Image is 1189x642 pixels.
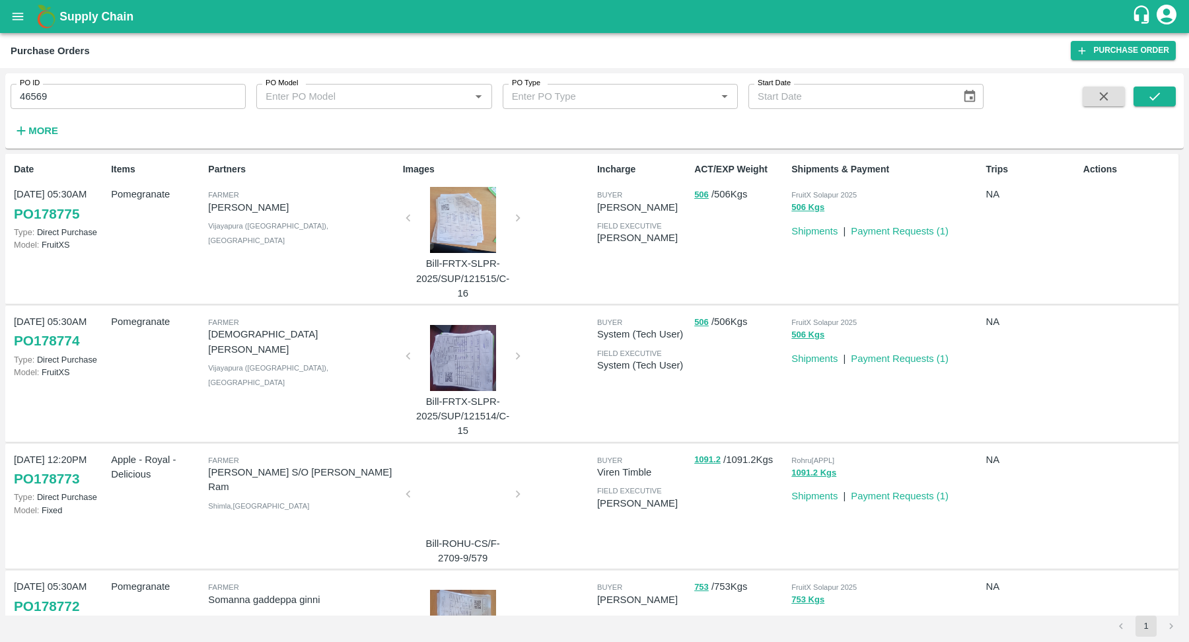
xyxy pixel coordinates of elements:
span: Shimla , [GEOGRAPHIC_DATA] [208,502,309,510]
p: [PERSON_NAME] [597,496,689,511]
p: NA [986,187,1078,201]
button: 753 Kgs [791,592,824,608]
span: FruitX Solapur 2025 [791,191,857,199]
span: Vijayapura ([GEOGRAPHIC_DATA]) , [GEOGRAPHIC_DATA] [208,614,328,637]
button: 506 Kgs [791,200,824,215]
button: More [11,120,61,142]
a: PO178774 [14,329,79,353]
button: Open [716,88,733,105]
p: Viren Timble [597,465,689,480]
p: Pomegranate [111,314,203,329]
p: System (Tech User) [597,327,689,341]
p: Partners [208,162,397,176]
span: Model: [14,367,39,377]
label: Start Date [758,78,791,89]
p: Fixed [14,504,106,517]
p: / 1091.2 Kgs [694,452,786,468]
span: Vijayapura ([GEOGRAPHIC_DATA]) , [GEOGRAPHIC_DATA] [208,222,328,244]
a: Payment Requests (1) [851,491,949,501]
a: Payment Requests (1) [851,353,949,364]
div: Purchase Orders [11,42,90,59]
button: page 1 [1135,616,1157,637]
span: FruitX Solapur 2025 [791,583,857,591]
p: Items [111,162,203,176]
a: PO178772 [14,594,79,618]
label: PO Type [512,78,540,89]
input: Start Date [748,84,952,109]
p: Shipments & Payment [791,162,980,176]
input: Enter PO Model [260,88,449,105]
button: 506 Kgs [791,328,824,343]
span: Farmer [208,456,238,464]
p: [DATE] 05:30AM [14,579,106,594]
p: [DATE] 12:20PM [14,452,106,467]
p: [PERSON_NAME] [208,200,397,215]
span: Model: [14,505,39,515]
p: [DATE] 05:30AM [14,187,106,201]
p: FruitXS [14,238,106,251]
p: [DEMOGRAPHIC_DATA] [PERSON_NAME] [208,327,397,357]
p: [PERSON_NAME] [597,592,689,607]
button: 506 [694,315,709,330]
a: PO178775 [14,202,79,226]
p: / 753 Kgs [694,579,786,594]
span: Rohru[APPL] [791,456,834,464]
label: PO ID [20,78,40,89]
p: Date [14,162,106,176]
a: Shipments [791,353,838,364]
span: Type: [14,355,34,365]
p: Direct Purchase [14,491,106,503]
p: Bill-FRTX-SLPR-2025/SUP/121515/C-16 [414,256,513,301]
p: Images [403,162,592,176]
a: Shipments [791,491,838,501]
span: Farmer [208,583,238,591]
button: 1091.2 Kgs [791,466,836,481]
input: Enter PO Type [507,88,695,105]
label: PO Model [266,78,299,89]
div: account of current user [1155,3,1178,30]
p: Somanna gaddeppa ginni [208,592,397,607]
button: open drawer [3,1,33,32]
p: Actions [1083,162,1175,176]
strong: More [28,125,58,136]
p: NA [986,452,1078,467]
p: ACT/EXP Weight [694,162,786,176]
p: Direct Purchase [14,353,106,366]
a: Purchase Order [1071,41,1176,60]
span: buyer [597,191,622,199]
div: | [838,611,846,631]
span: Farmer [208,191,238,199]
p: Trips [986,162,1078,176]
p: [PERSON_NAME] S/O [PERSON_NAME] Ram [208,465,397,495]
span: field executive [597,349,662,357]
img: logo [33,3,59,30]
a: Supply Chain [59,7,1132,26]
span: Farmer [208,318,238,326]
p: Bill-FRTX-SLPR-2025/SUP/121514/C-15 [414,394,513,439]
p: / 506 Kgs [694,187,786,202]
p: Pomegranate [111,579,203,594]
p: [PERSON_NAME] [597,200,689,215]
p: Bill-ROHU-CS/F-2709-9/579 [414,536,513,566]
p: Direct Purchase [14,226,106,238]
p: System (Tech User) [597,358,689,373]
span: FruitX Solapur 2025 [791,318,857,326]
b: Supply Chain [59,10,133,23]
button: 753 [694,580,709,595]
span: Type: [14,227,34,237]
div: | [838,483,846,503]
p: Apple - Royal - Delicious [111,452,203,482]
p: Pomegranate [111,187,203,201]
p: / 506 Kgs [694,314,786,330]
input: Enter PO ID [11,84,246,109]
span: Vijayapura ([GEOGRAPHIC_DATA]) , [GEOGRAPHIC_DATA] [208,364,328,386]
span: field executive [597,222,662,230]
span: Model: [14,240,39,250]
span: buyer [597,318,622,326]
span: field executive [597,487,662,495]
nav: pagination navigation [1108,616,1184,637]
div: customer-support [1132,5,1155,28]
button: 506 [694,188,709,203]
p: NA [986,579,1078,594]
div: | [838,219,846,238]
